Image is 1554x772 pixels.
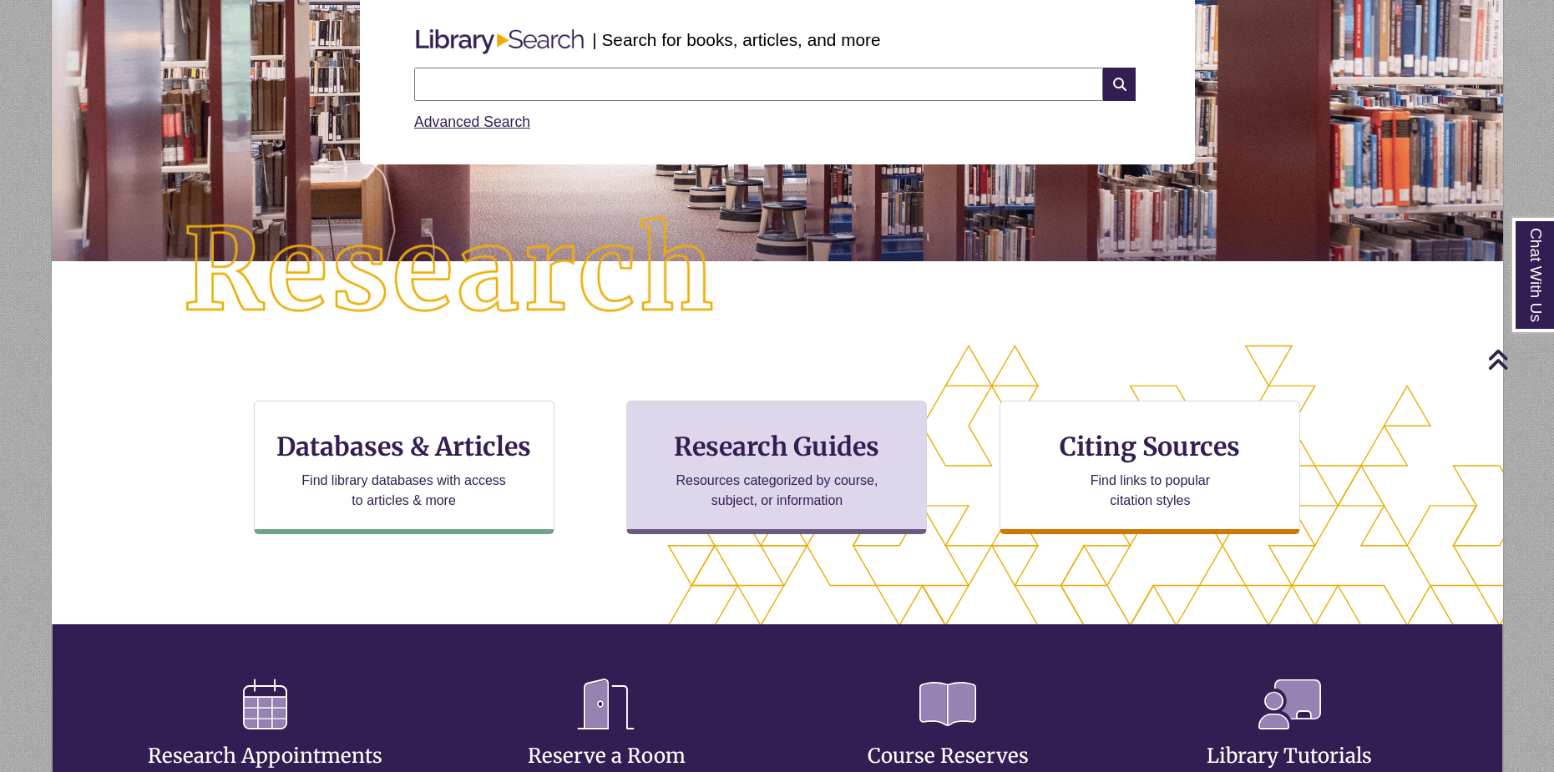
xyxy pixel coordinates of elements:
[592,27,880,53] p: | Search for books, articles, and more
[1207,703,1372,769] a: Library Tutorials
[626,401,927,534] a: Research Guides Resources categorized by course, subject, or information
[414,114,530,130] a: Advanced Search
[1487,348,1550,371] a: Back to Top
[148,703,382,769] a: Research Appointments
[1069,471,1232,511] p: Find links to popular citation styles
[254,401,554,534] a: Databases & Articles Find library databases with access to articles & more
[407,23,592,61] img: Libary Search
[1103,68,1135,101] i: Search
[295,471,513,511] p: Find library databases with access to articles & more
[268,431,540,462] h3: Databases & Articles
[640,431,913,462] h3: Research Guides
[1049,431,1253,462] h3: Citing Sources
[868,703,1029,769] a: Course Reserves
[1000,401,1300,534] a: Citing Sources Find links to popular citation styles
[124,158,777,385] img: Research
[668,471,886,511] p: Resources categorized by course, subject, or information
[528,703,686,769] a: Reserve a Room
